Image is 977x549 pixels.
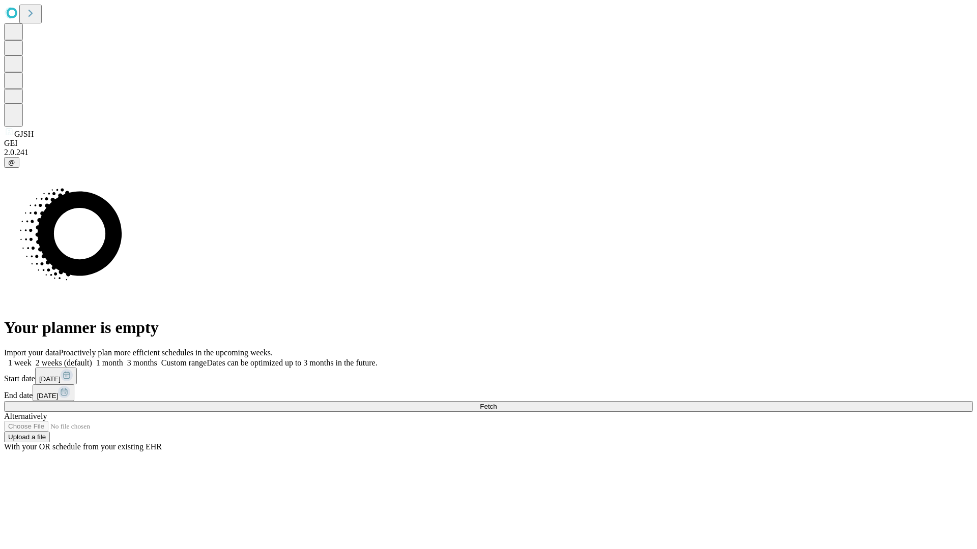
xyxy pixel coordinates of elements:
div: End date [4,384,973,401]
div: Start date [4,368,973,384]
h1: Your planner is empty [4,318,973,337]
span: 3 months [127,358,157,367]
button: @ [4,157,19,168]
span: @ [8,159,15,166]
span: [DATE] [39,375,61,383]
span: 1 month [96,358,123,367]
span: [DATE] [37,392,58,400]
button: [DATE] [33,384,74,401]
span: Fetch [480,403,497,410]
span: GJSH [14,130,34,138]
span: 1 week [8,358,32,367]
div: GEI [4,139,973,148]
span: Alternatively [4,412,47,420]
span: With your OR schedule from your existing EHR [4,442,162,451]
div: 2.0.241 [4,148,973,157]
span: Import your data [4,348,59,357]
button: Upload a file [4,432,50,442]
button: [DATE] [35,368,77,384]
span: Custom range [161,358,207,367]
button: Fetch [4,401,973,412]
span: Dates can be optimized up to 3 months in the future. [207,358,377,367]
span: Proactively plan more efficient schedules in the upcoming weeks. [59,348,273,357]
span: 2 weeks (default) [36,358,92,367]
